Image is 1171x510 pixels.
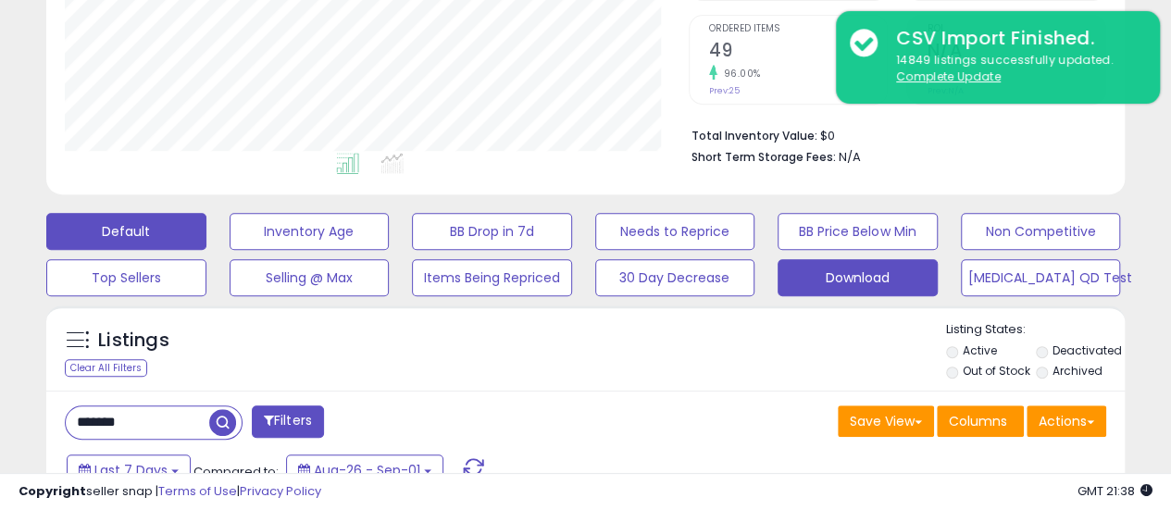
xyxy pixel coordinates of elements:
button: BB Drop in 7d [412,213,572,250]
span: Compared to: [193,463,279,480]
div: 14849 listings successfully updated. [882,52,1146,86]
span: Aug-26 - Sep-01 [314,461,420,479]
button: Selling @ Max [230,259,390,296]
span: Columns [949,412,1007,430]
a: Terms of Use [158,482,237,500]
button: Last 7 Days [67,454,191,486]
button: Columns [937,405,1024,437]
button: 30 Day Decrease [595,259,755,296]
span: Last 7 Days [94,461,168,479]
button: Aug-26 - Sep-01 [286,454,443,486]
button: BB Price Below Min [778,213,938,250]
button: Filters [252,405,324,438]
button: Non Competitive [961,213,1121,250]
small: Prev: 25 [709,85,740,96]
span: Ordered Items [709,24,888,34]
b: Total Inventory Value: [691,128,817,143]
button: Items Being Repriced [412,259,572,296]
h5: Listings [98,328,169,354]
div: CSV Import Finished. [882,25,1146,52]
small: 96.00% [717,67,761,81]
a: Privacy Policy [240,482,321,500]
label: Deactivated [1053,342,1122,358]
b: Short Term Storage Fees: [691,149,836,165]
span: 2025-09-9 21:38 GMT [1078,482,1152,500]
button: Top Sellers [46,259,206,296]
label: Active [962,342,996,358]
span: N/A [839,148,861,166]
li: $0 [691,123,1092,145]
div: seller snap | | [19,483,321,501]
div: Clear All Filters [65,359,147,377]
label: Archived [1053,363,1102,379]
label: Out of Stock [962,363,1029,379]
button: Save View [838,405,934,437]
u: Complete Update [896,68,1001,84]
button: [MEDICAL_DATA] QD Test [961,259,1121,296]
button: Default [46,213,206,250]
button: Inventory Age [230,213,390,250]
h2: 49 [709,40,888,65]
button: Needs to Reprice [595,213,755,250]
button: Download [778,259,938,296]
button: Actions [1027,405,1106,437]
p: Listing States: [946,321,1125,339]
strong: Copyright [19,482,86,500]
